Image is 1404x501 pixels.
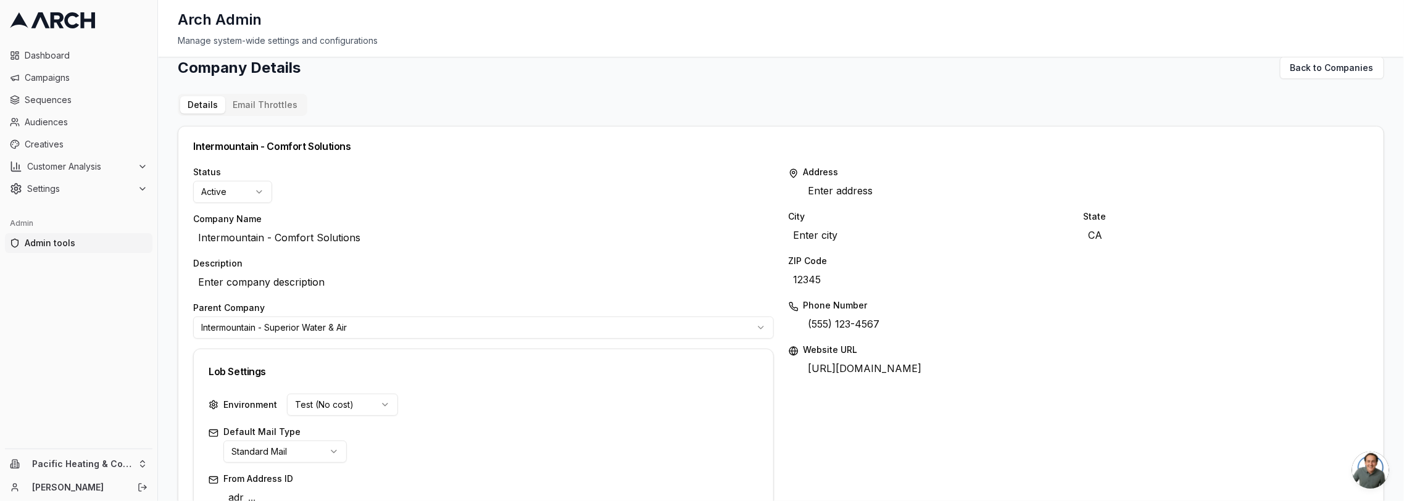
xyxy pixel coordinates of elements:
a: Audiences [5,112,152,132]
button: Email Throttles [225,96,305,114]
label: Address [804,166,1369,178]
label: Status [193,166,774,178]
span: Settings [27,183,133,195]
span: Audiences [25,116,147,128]
h1: Arch Admin [178,10,262,30]
div: Open chat [1352,452,1389,489]
h1: Company Details [178,58,301,78]
button: Log out [134,479,151,496]
span: (555) 123-4567 [804,314,885,334]
span: Enter address [804,181,878,201]
div: Admin [5,213,152,233]
label: Website URL [804,344,1369,356]
div: Lob Settings [209,364,758,379]
label: From Address ID [223,473,758,485]
button: Settings [5,179,152,199]
button: Pacific Heating & Cooling [5,454,152,474]
span: Campaigns [25,72,147,84]
label: Environment [223,399,277,411]
a: [PERSON_NAME] [32,481,124,494]
span: Creatives [25,138,147,151]
span: [URL][DOMAIN_NAME] [804,358,927,378]
span: Enter company description [193,272,330,292]
span: Dashboard [25,49,147,62]
label: State [1084,210,1369,223]
a: Campaigns [5,68,152,88]
a: Dashboard [5,46,152,65]
a: Back to Companies [1280,57,1384,79]
label: City [789,210,1074,223]
span: Enter city [789,225,843,245]
button: Details [180,96,225,114]
label: Description [193,257,774,270]
span: 12345 [789,270,826,289]
span: CA [1084,225,1108,245]
span: Admin tools [25,237,147,249]
label: Parent Company [193,302,774,314]
a: Sequences [5,90,152,110]
div: Manage system-wide settings and configurations [178,35,1384,47]
span: Customer Analysis [27,160,133,173]
span: Intermountain - Comfort Solutions [193,228,365,247]
label: ZIP Code [789,255,1369,267]
span: Sequences [25,94,147,106]
button: Customer Analysis [5,157,152,176]
div: Intermountain - Comfort Solutions [193,141,1369,151]
label: Phone Number [804,299,1369,312]
label: Default Mail Type [223,426,758,438]
a: Admin tools [5,233,152,253]
span: Pacific Heating & Cooling [32,458,133,470]
label: Company Name [193,213,774,225]
a: Creatives [5,135,152,154]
